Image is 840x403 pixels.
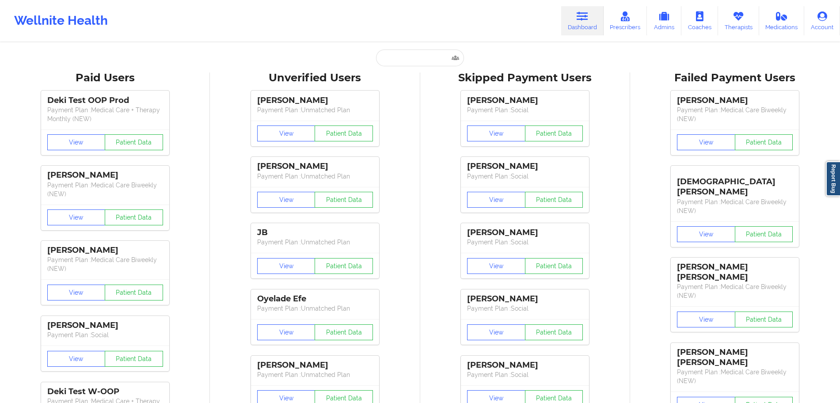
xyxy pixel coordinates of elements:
[257,95,373,106] div: [PERSON_NAME]
[105,209,163,225] button: Patient Data
[105,285,163,300] button: Patient Data
[467,95,583,106] div: [PERSON_NAME]
[525,258,583,274] button: Patient Data
[467,370,583,379] p: Payment Plan : Social
[47,106,163,123] p: Payment Plan : Medical Care + Therapy Monthly (NEW)
[47,245,163,255] div: [PERSON_NAME]
[47,387,163,397] div: Deki Test W-OOP
[315,324,373,340] button: Patient Data
[677,262,793,282] div: [PERSON_NAME] [PERSON_NAME]
[525,192,583,208] button: Patient Data
[677,368,793,385] p: Payment Plan : Medical Care Biweekly (NEW)
[467,360,583,370] div: [PERSON_NAME]
[47,331,163,339] p: Payment Plan : Social
[604,6,647,35] a: Prescribers
[467,125,525,141] button: View
[681,6,718,35] a: Coaches
[105,351,163,367] button: Patient Data
[677,134,735,150] button: View
[257,304,373,313] p: Payment Plan : Unmatched Plan
[677,95,793,106] div: [PERSON_NAME]
[257,360,373,370] div: [PERSON_NAME]
[257,294,373,304] div: Oyelade Efe
[735,226,793,242] button: Patient Data
[467,238,583,247] p: Payment Plan : Social
[804,6,840,35] a: Account
[735,134,793,150] button: Patient Data
[315,125,373,141] button: Patient Data
[47,95,163,106] div: Deki Test OOP Prod
[525,324,583,340] button: Patient Data
[467,192,525,208] button: View
[735,312,793,327] button: Patient Data
[467,258,525,274] button: View
[677,282,793,300] p: Payment Plan : Medical Care Biweekly (NEW)
[467,161,583,171] div: [PERSON_NAME]
[257,125,315,141] button: View
[467,172,583,181] p: Payment Plan : Social
[426,71,624,85] div: Skipped Payment Users
[677,198,793,215] p: Payment Plan : Medical Care Biweekly (NEW)
[561,6,604,35] a: Dashboard
[759,6,805,35] a: Medications
[47,320,163,331] div: [PERSON_NAME]
[467,324,525,340] button: View
[677,347,793,368] div: [PERSON_NAME] [PERSON_NAME]
[677,106,793,123] p: Payment Plan : Medical Care Biweekly (NEW)
[47,255,163,273] p: Payment Plan : Medical Care Biweekly (NEW)
[257,172,373,181] p: Payment Plan : Unmatched Plan
[47,209,106,225] button: View
[718,6,759,35] a: Therapists
[47,181,163,198] p: Payment Plan : Medical Care Biweekly (NEW)
[636,71,834,85] div: Failed Payment Users
[257,228,373,238] div: JB
[525,125,583,141] button: Patient Data
[826,161,840,196] a: Report Bug
[315,258,373,274] button: Patient Data
[216,71,414,85] div: Unverified Users
[6,71,204,85] div: Paid Users
[257,192,315,208] button: View
[105,134,163,150] button: Patient Data
[47,170,163,180] div: [PERSON_NAME]
[47,285,106,300] button: View
[647,6,681,35] a: Admins
[467,228,583,238] div: [PERSON_NAME]
[467,106,583,114] p: Payment Plan : Social
[47,134,106,150] button: View
[467,304,583,313] p: Payment Plan : Social
[677,170,793,197] div: [DEMOGRAPHIC_DATA][PERSON_NAME]
[257,106,373,114] p: Payment Plan : Unmatched Plan
[677,226,735,242] button: View
[47,351,106,367] button: View
[257,238,373,247] p: Payment Plan : Unmatched Plan
[257,258,315,274] button: View
[257,324,315,340] button: View
[467,294,583,304] div: [PERSON_NAME]
[677,312,735,327] button: View
[257,161,373,171] div: [PERSON_NAME]
[257,370,373,379] p: Payment Plan : Unmatched Plan
[315,192,373,208] button: Patient Data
